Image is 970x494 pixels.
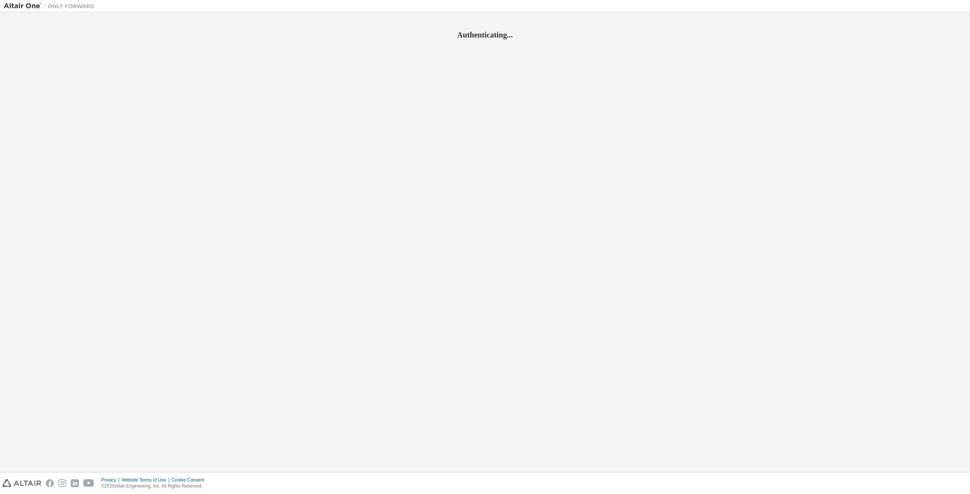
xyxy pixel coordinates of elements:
[2,479,41,487] img: altair_logo.svg
[71,479,79,487] img: linkedin.svg
[4,30,966,40] h2: Authenticating...
[83,479,94,487] img: youtube.svg
[101,483,209,489] p: © 2025 Altair Engineering, Inc. All Rights Reserved.
[4,2,99,10] img: Altair One
[101,477,122,483] div: Privacy
[46,479,54,487] img: facebook.svg
[58,479,66,487] img: instagram.svg
[172,477,208,483] div: Cookie Consent
[122,477,172,483] div: Website Terms of Use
